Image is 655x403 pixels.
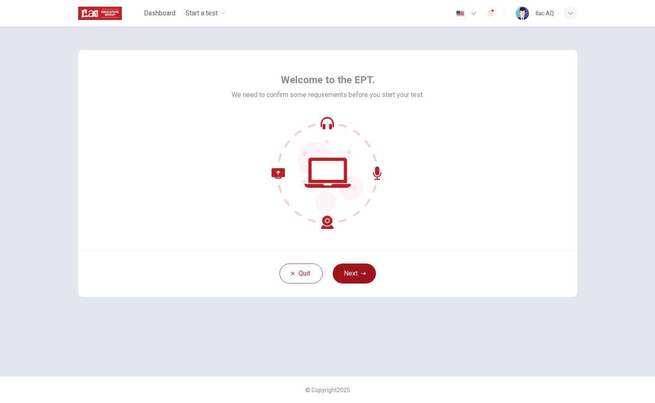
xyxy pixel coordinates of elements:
span: We need to confirm some requirements before you start your test. [232,90,424,100]
button: Start a test [182,6,228,21]
button: Quit [279,264,323,284]
span: Start a test [185,8,218,18]
div: Ilac AQ [536,8,554,18]
img: Profile picture [516,7,529,20]
img: en [455,10,465,17]
a: ILAC logo [78,5,141,22]
button: Next [333,264,376,284]
img: ILAC logo [78,5,122,22]
span: © Copyright 2025 [305,387,350,393]
span: Dashboard [144,8,175,18]
span: Welcome to the EPT. [281,73,375,87]
button: Dashboard [141,6,179,21]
